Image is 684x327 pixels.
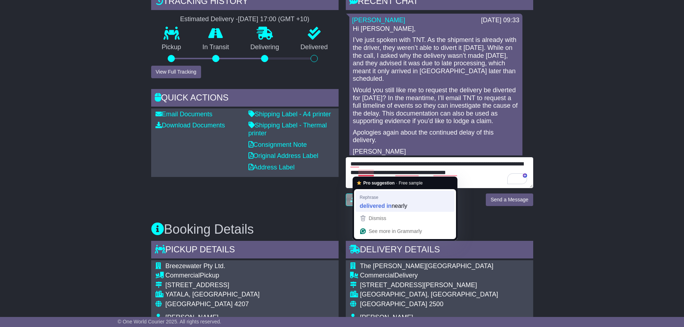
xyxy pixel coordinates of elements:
button: Send a Message [486,193,533,206]
span: 2500 [429,300,443,308]
a: Email Documents [155,111,213,118]
div: Estimated Delivery - [151,15,339,23]
a: Original Address Label [248,152,318,159]
span: 4207 [234,300,249,308]
a: Consignment Note [248,141,307,148]
p: Hi [PERSON_NAME], [353,25,519,33]
a: Download Documents [155,122,225,129]
a: [PERSON_NAME] [352,17,405,24]
p: Apologies again about the continued delay of this delivery. [353,129,519,144]
textarea: To enrich screen reader interactions, please activate Accessibility in Grammarly extension settings [346,157,533,188]
a: Shipping Label - A4 printer [248,111,331,118]
div: Pickup [166,272,275,280]
button: View Full Tracking [151,66,201,78]
span: Breezewater Pty Ltd. [166,262,225,270]
div: YATALA, [GEOGRAPHIC_DATA] [166,291,275,299]
p: Would you still like me to request the delivery be diverted for [DATE]? In the meantime, I’ll ema... [353,87,519,125]
span: Commercial [166,272,200,279]
h3: Booking Details [151,222,533,237]
span: The [PERSON_NAME][GEOGRAPHIC_DATA] [360,262,493,270]
span: [PERSON_NAME] [166,314,219,321]
div: Delivery Details [346,241,533,260]
p: [PERSON_NAME] [353,148,519,156]
span: [GEOGRAPHIC_DATA] [166,300,233,308]
p: I’ve just spoken with TNT. As the shipment is already with the driver, they weren’t able to diver... [353,36,519,83]
div: [STREET_ADDRESS] [166,281,275,289]
div: [DATE] 17:00 (GMT +10) [238,15,310,23]
div: [GEOGRAPHIC_DATA], [GEOGRAPHIC_DATA] [360,291,498,299]
div: Pickup Details [151,241,339,260]
p: Delivered [290,43,339,51]
p: Pickup [151,43,192,51]
a: Address Label [248,164,295,171]
span: Commercial [360,272,395,279]
p: In Transit [192,43,240,51]
span: [GEOGRAPHIC_DATA] [360,300,427,308]
div: Delivery [360,272,498,280]
p: Delivering [240,43,290,51]
div: Quick Actions [151,89,339,108]
a: Shipping Label - Thermal printer [248,122,327,137]
div: [DATE] 09:33 [481,17,520,24]
span: © One World Courier 2025. All rights reserved. [118,319,222,324]
span: [PERSON_NAME] [360,314,413,321]
div: [STREET_ADDRESS][PERSON_NAME] [360,281,498,289]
